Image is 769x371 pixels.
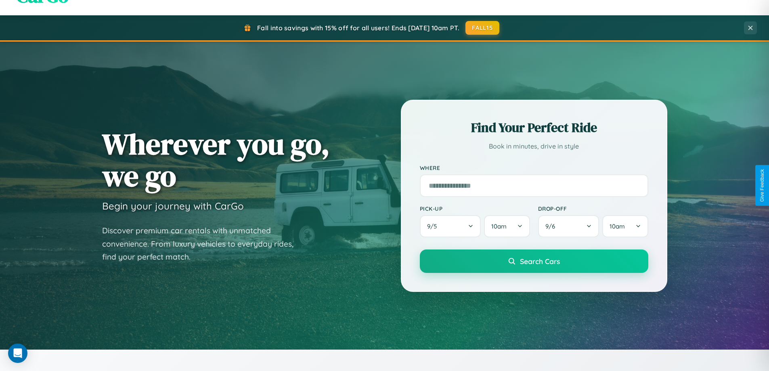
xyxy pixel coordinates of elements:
label: Drop-off [538,205,648,212]
button: 10am [602,215,648,237]
button: 9/6 [538,215,599,237]
p: Book in minutes, drive in style [420,140,648,152]
button: FALL15 [465,21,499,35]
div: Give Feedback [759,169,765,202]
span: 9 / 5 [427,222,441,230]
button: 9/5 [420,215,481,237]
button: Search Cars [420,249,648,273]
span: Search Cars [520,257,560,266]
span: 10am [610,222,625,230]
h2: Find Your Perfect Ride [420,119,648,136]
span: 10am [491,222,507,230]
p: Discover premium car rentals with unmatched convenience. From luxury vehicles to everyday rides, ... [102,224,304,264]
label: Pick-up [420,205,530,212]
span: Fall into savings with 15% off for all users! Ends [DATE] 10am PT. [257,24,459,32]
span: 9 / 6 [545,222,559,230]
h1: Wherever you go, we go [102,128,330,192]
div: Open Intercom Messenger [8,344,27,363]
button: 10am [484,215,530,237]
label: Where [420,164,648,171]
h3: Begin your journey with CarGo [102,200,244,212]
